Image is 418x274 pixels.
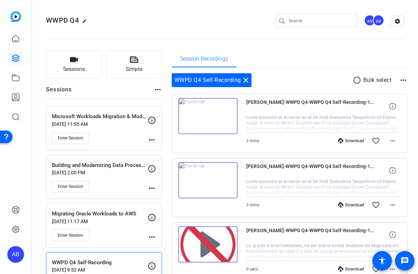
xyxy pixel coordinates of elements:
span: [PERSON_NAME]-WWPD Q4-WWPD Q4 Self-Recording-1759348345473-screen [246,98,375,115]
img: Preview is unavailable [178,226,238,262]
div: AB [364,15,376,26]
ngx-avatar: Ben Blanchard [373,15,385,27]
p: Building and Modernizing Data Processing Workloads on Serverless [52,161,148,169]
mat-icon: edit [82,18,91,27]
p: Microsoft Workloads Migration & Modernization [52,113,148,121]
mat-icon: favorite_border [372,137,380,145]
mat-icon: more_horiz [388,201,397,209]
img: blue-gradient.svg [10,11,21,22]
h2: Sessions [46,85,72,99]
mat-icon: favorite_border [372,201,380,209]
p: Migrating Oracle Workloads to AWS [52,210,148,218]
span: 0 secs [246,267,258,272]
button: Enter Session [52,229,89,241]
p: [DATE] 11:55 AM [52,121,148,127]
mat-icon: more_horiz [388,265,397,273]
img: thumb-nail [178,98,238,134]
mat-icon: message [401,257,409,265]
div: AB [7,246,24,263]
mat-icon: close [242,76,250,84]
span: [PERSON_NAME]-WWPD Q4-WWPD Q4 Self-Recording-1759348345473-webcam [246,162,375,179]
mat-icon: settings [390,16,404,26]
span: 3 mins [246,203,259,207]
p: WWPD Q4 Self-Recording [52,259,148,267]
mat-icon: favorite_border [372,265,380,273]
span: 3 mins [246,138,259,143]
button: Scripts [106,51,162,78]
button: Enter Session [52,181,89,192]
div: BB [373,15,384,26]
mat-icon: accessibility [378,257,386,265]
ngx-avatar: Andrew Brodbeck [364,15,376,27]
button: Sessions [46,51,102,78]
mat-icon: more_horiz [154,85,162,94]
mat-icon: more_horiz [148,136,156,144]
mat-icon: more_horiz [388,137,397,145]
span: Enter Session [58,233,83,238]
p: [DATE] 2:00 PM [52,170,148,175]
p: Bulk select [363,76,392,84]
span: Enter Session [58,135,83,141]
p: [DATE] 11:17 AM [52,219,148,224]
span: Session Recordings [180,56,228,62]
span: WWPD Q4 [46,16,79,24]
div: Download [334,138,367,144]
div: Download [334,202,367,208]
mat-icon: more_horiz [148,233,156,241]
span: Sessions [63,65,85,73]
img: thumb-nail [178,162,238,198]
mat-icon: more_horiz [148,184,156,192]
div: WWPD Q4 Self-Recording [172,73,251,87]
div: Download [334,266,367,272]
span: Scripts [126,65,142,73]
p: [DATE] 9:52 AM [52,267,148,273]
span: Enter Session [58,184,83,189]
span: [PERSON_NAME]-WWPD Q4-WWPD Q4 Self-Recording-1758920344735-screen [246,226,375,243]
mat-icon: more_horiz [399,76,408,84]
input: Search [289,17,351,25]
button: Enter Session [52,132,89,144]
mat-icon: radio_button_unchecked [353,76,363,84]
